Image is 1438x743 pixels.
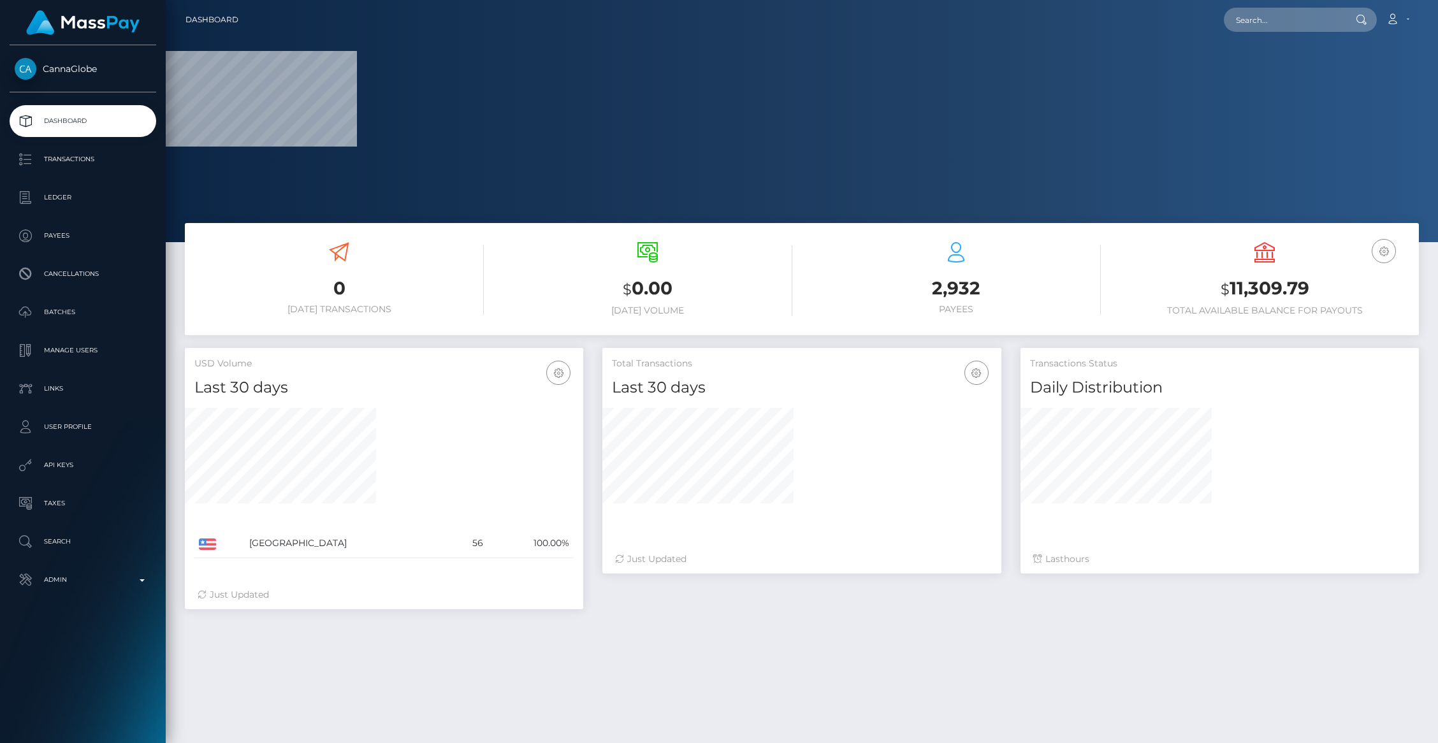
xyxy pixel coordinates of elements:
img: MassPay Logo [26,10,140,35]
p: Batches [15,303,151,322]
a: API Keys [10,449,156,481]
h4: Last 30 days [194,377,574,399]
small: $ [1221,280,1230,298]
a: Batches [10,296,156,328]
a: Ledger [10,182,156,213]
h3: 11,309.79 [1120,276,1409,302]
div: Last hours [1033,552,1406,566]
h5: Total Transactions [612,357,991,370]
a: Payees [10,220,156,252]
a: Dashboard [185,6,238,33]
img: US.png [199,538,216,550]
a: Search [10,526,156,558]
p: Transactions [15,150,151,169]
h4: Last 30 days [612,377,991,399]
small: $ [623,280,632,298]
a: Admin [10,564,156,596]
p: Taxes [15,494,151,513]
p: Links [15,379,151,398]
h6: [DATE] Volume [503,305,792,316]
h5: USD Volume [194,357,574,370]
p: User Profile [15,417,151,436]
td: 56 [450,529,488,558]
p: Ledger [15,188,151,207]
h3: 0 [194,276,484,301]
div: Just Updated [615,552,988,566]
h3: 0.00 [503,276,792,302]
h6: Payees [811,304,1101,315]
p: Cancellations [15,264,151,284]
p: Admin [15,570,151,589]
div: Just Updated [198,588,570,602]
p: API Keys [15,456,151,475]
td: [GEOGRAPHIC_DATA] [245,529,450,558]
h6: Total Available Balance for Payouts [1120,305,1409,316]
td: 100.00% [488,529,574,558]
img: CannaGlobe [15,58,36,80]
p: Manage Users [15,341,151,360]
a: Cancellations [10,258,156,290]
h4: Daily Distribution [1030,377,1409,399]
input: Search... [1224,8,1344,32]
h5: Transactions Status [1030,357,1409,370]
p: Dashboard [15,112,151,131]
p: Search [15,532,151,551]
a: Dashboard [10,105,156,137]
a: Transactions [10,143,156,175]
a: User Profile [10,411,156,443]
h6: [DATE] Transactions [194,304,484,315]
a: Taxes [10,487,156,519]
a: Manage Users [10,335,156,366]
h3: 2,932 [811,276,1101,301]
span: CannaGlobe [10,63,156,75]
p: Payees [15,226,151,245]
a: Links [10,373,156,405]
